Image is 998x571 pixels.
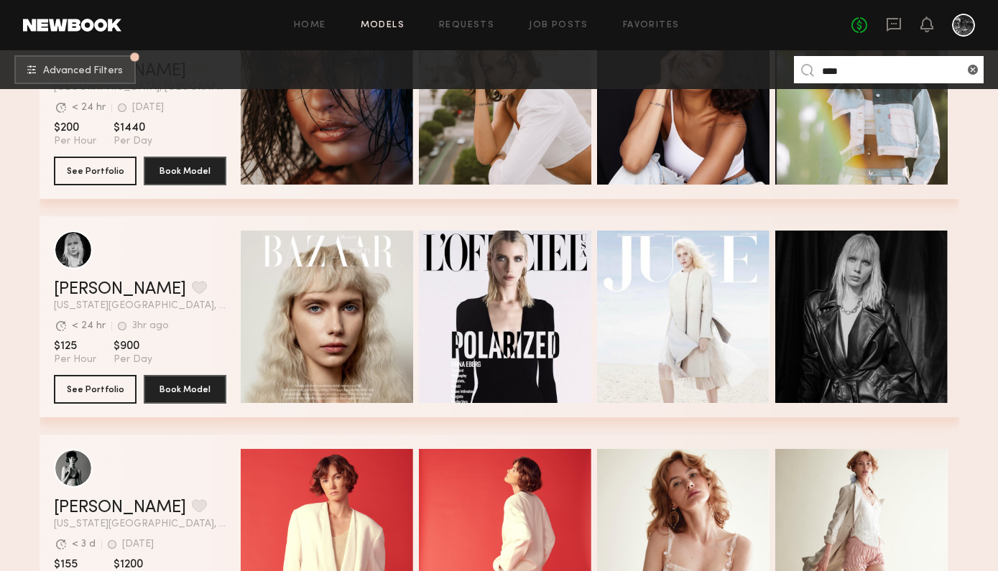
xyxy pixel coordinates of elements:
[114,339,152,353] span: $900
[54,301,226,311] span: [US_STATE][GEOGRAPHIC_DATA], [GEOGRAPHIC_DATA]
[439,21,494,30] a: Requests
[144,157,226,185] button: Book Model
[43,66,123,76] span: Advanced Filters
[14,55,136,84] button: Advanced Filters
[72,103,106,113] div: < 24 hr
[54,499,186,516] a: [PERSON_NAME]
[54,157,137,185] button: See Portfolio
[114,353,152,366] span: Per Day
[144,375,226,404] button: Book Model
[623,21,680,30] a: Favorites
[361,21,405,30] a: Models
[114,135,152,148] span: Per Day
[529,21,588,30] a: Job Posts
[122,539,154,549] div: [DATE]
[132,321,169,331] div: 3hr ago
[54,339,96,353] span: $125
[132,103,164,113] div: [DATE]
[54,519,226,529] span: [US_STATE][GEOGRAPHIC_DATA], [GEOGRAPHIC_DATA]
[114,121,152,135] span: $1440
[72,321,106,331] div: < 24 hr
[54,121,96,135] span: $200
[54,375,137,404] button: See Portfolio
[54,281,186,298] a: [PERSON_NAME]
[54,135,96,148] span: Per Hour
[294,21,326,30] a: Home
[54,353,96,366] span: Per Hour
[72,539,96,549] div: < 3 d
